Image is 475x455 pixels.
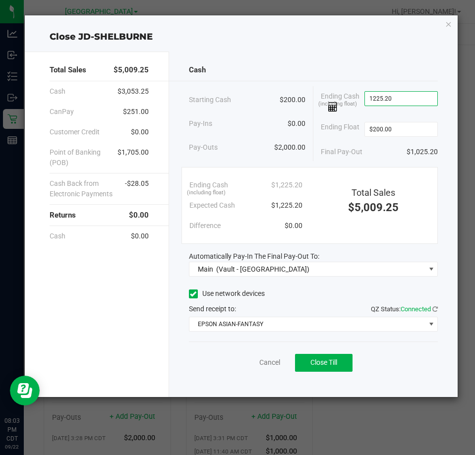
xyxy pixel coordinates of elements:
[271,200,302,211] span: $1,225.20
[189,142,218,153] span: Pay-Outs
[125,178,149,199] span: -$28.05
[50,205,149,226] div: Returns
[348,201,399,214] span: $5,009.25
[189,252,319,260] span: Automatically Pay-In The Final Pay-Out To:
[189,95,231,105] span: Starting Cash
[189,118,212,129] span: Pay-Ins
[259,357,280,368] a: Cancel
[189,288,265,299] label: Use network devices
[321,147,362,157] span: Final Pay-Out
[280,95,305,105] span: $200.00
[131,231,149,241] span: $0.00
[50,178,125,199] span: Cash Back from Electronic Payments
[310,358,337,366] span: Close Till
[118,86,149,97] span: $3,053.25
[50,147,118,168] span: Point of Banking (POB)
[118,147,149,168] span: $1,705.00
[129,210,149,221] span: $0.00
[50,127,100,137] span: Customer Credit
[352,187,395,198] span: Total Sales
[50,107,74,117] span: CanPay
[189,200,235,211] span: Expected Cash
[198,265,213,273] span: Main
[10,376,40,405] iframe: Resource center
[50,86,65,97] span: Cash
[189,180,228,190] span: Ending Cash
[189,221,221,231] span: Difference
[274,142,305,153] span: $2,000.00
[50,231,65,241] span: Cash
[189,317,425,331] span: EPSON ASIAN-FANTASY
[321,91,364,112] span: Ending Cash
[216,265,309,273] span: (Vault - [GEOGRAPHIC_DATA])
[271,180,302,190] span: $1,225.20
[371,305,438,313] span: QZ Status:
[25,30,458,44] div: Close JD-SHELBURNE
[50,64,86,76] span: Total Sales
[123,107,149,117] span: $251.00
[114,64,149,76] span: $5,009.25
[189,305,236,313] span: Send receipt to:
[321,122,359,137] span: Ending Float
[285,221,302,231] span: $0.00
[318,100,357,109] span: (including float)
[401,305,431,313] span: Connected
[189,64,206,76] span: Cash
[187,189,226,197] span: (including float)
[131,127,149,137] span: $0.00
[288,118,305,129] span: $0.00
[295,354,353,372] button: Close Till
[407,147,438,157] span: $1,025.20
